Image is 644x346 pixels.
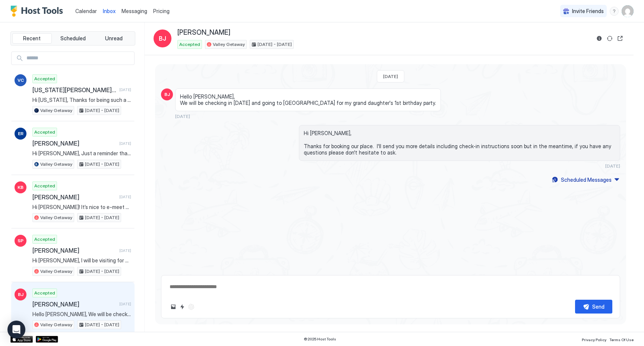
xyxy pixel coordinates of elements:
[94,33,133,44] button: Unread
[153,8,170,15] span: Pricing
[119,194,131,199] span: [DATE]
[119,302,131,306] span: [DATE]
[23,52,134,65] input: Input Field
[213,41,245,48] span: Valley Getaway
[18,291,23,298] span: BJ
[75,7,97,15] a: Calendar
[595,34,604,43] button: Reservation information
[169,302,178,311] button: Upload image
[32,247,116,254] span: [PERSON_NAME]
[119,87,131,92] span: [DATE]
[609,337,634,342] span: Terms Of Use
[18,77,24,84] span: VC
[164,91,170,98] span: BJ
[85,161,119,168] span: [DATE] - [DATE]
[103,8,116,14] span: Inbox
[383,74,398,79] span: [DATE]
[304,130,615,156] span: Hi [PERSON_NAME], Thanks for booking our place. I'll send you more details including check-in ins...
[616,34,625,43] button: Open reservation
[551,175,620,185] button: Scheduled Messages
[605,34,614,43] button: Sync reservation
[40,321,72,328] span: Valley Getaway
[23,35,41,42] span: Recent
[18,237,23,244] span: SP
[258,41,292,48] span: [DATE] - [DATE]
[32,97,131,103] span: Hi [US_STATE], Thanks for being such a great guest and leaving the place so clean. We left you a ...
[119,141,131,146] span: [DATE]
[60,35,86,42] span: Scheduled
[561,176,612,184] div: Scheduled Messages
[34,290,55,296] span: Accepted
[105,35,123,42] span: Unread
[34,129,55,135] span: Accepted
[32,193,116,201] span: [PERSON_NAME]
[40,107,72,114] span: Valley Getaway
[103,7,116,15] a: Inbox
[609,335,634,343] a: Terms Of Use
[36,336,58,343] a: Google Play Store
[34,75,55,82] span: Accepted
[582,337,606,342] span: Privacy Policy
[177,28,230,37] span: [PERSON_NAME]
[175,113,190,119] span: [DATE]
[10,31,135,46] div: tab-group
[53,33,93,44] button: Scheduled
[572,8,604,15] span: Invite Friends
[32,311,131,318] span: Hello [PERSON_NAME], We will be checking in [DATE] and going to [GEOGRAPHIC_DATA] for my grand da...
[575,300,612,314] button: Send
[7,321,25,339] div: Open Intercom Messenger
[121,7,147,15] a: Messaging
[159,34,166,43] span: BJ
[32,257,131,264] span: Hi [PERSON_NAME], I will be visiting for my brother’s wedding! While we usually stay with my pare...
[178,302,187,311] button: Quick reply
[34,183,55,189] span: Accepted
[32,204,131,211] span: Hi [PERSON_NAME]! It’s nice to e-meet you, I am currently looking to book a family stay (4 people...
[18,184,23,191] span: KB
[592,303,604,311] div: Send
[40,161,72,168] span: Valley Getaway
[121,8,147,14] span: Messaging
[85,321,119,328] span: [DATE] - [DATE]
[32,300,116,308] span: [PERSON_NAME]
[582,335,606,343] a: Privacy Policy
[40,268,72,275] span: Valley Getaway
[32,86,116,94] span: [US_STATE][PERSON_NAME][GEOGRAPHIC_DATA]
[10,6,66,17] a: Host Tools Logo
[40,214,72,221] span: Valley Getaway
[605,163,620,169] span: [DATE]
[18,130,23,137] span: ER
[85,268,119,275] span: [DATE] - [DATE]
[85,107,119,114] span: [DATE] - [DATE]
[10,336,33,343] a: App Store
[75,8,97,14] span: Calendar
[85,214,119,221] span: [DATE] - [DATE]
[32,150,131,157] span: Hi [PERSON_NAME], Just a reminder that your check-out is [DATE] at 11AM. Before you check-out ple...
[34,236,55,243] span: Accepted
[119,248,131,253] span: [DATE]
[610,7,619,16] div: menu
[12,33,52,44] button: Recent
[179,41,200,48] span: Accepted
[180,93,436,106] span: Hello [PERSON_NAME], We will be checking in [DATE] and going to [GEOGRAPHIC_DATA] for my grand da...
[304,337,336,342] span: © 2025 Host Tools
[622,5,634,17] div: User profile
[32,140,116,147] span: [PERSON_NAME]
